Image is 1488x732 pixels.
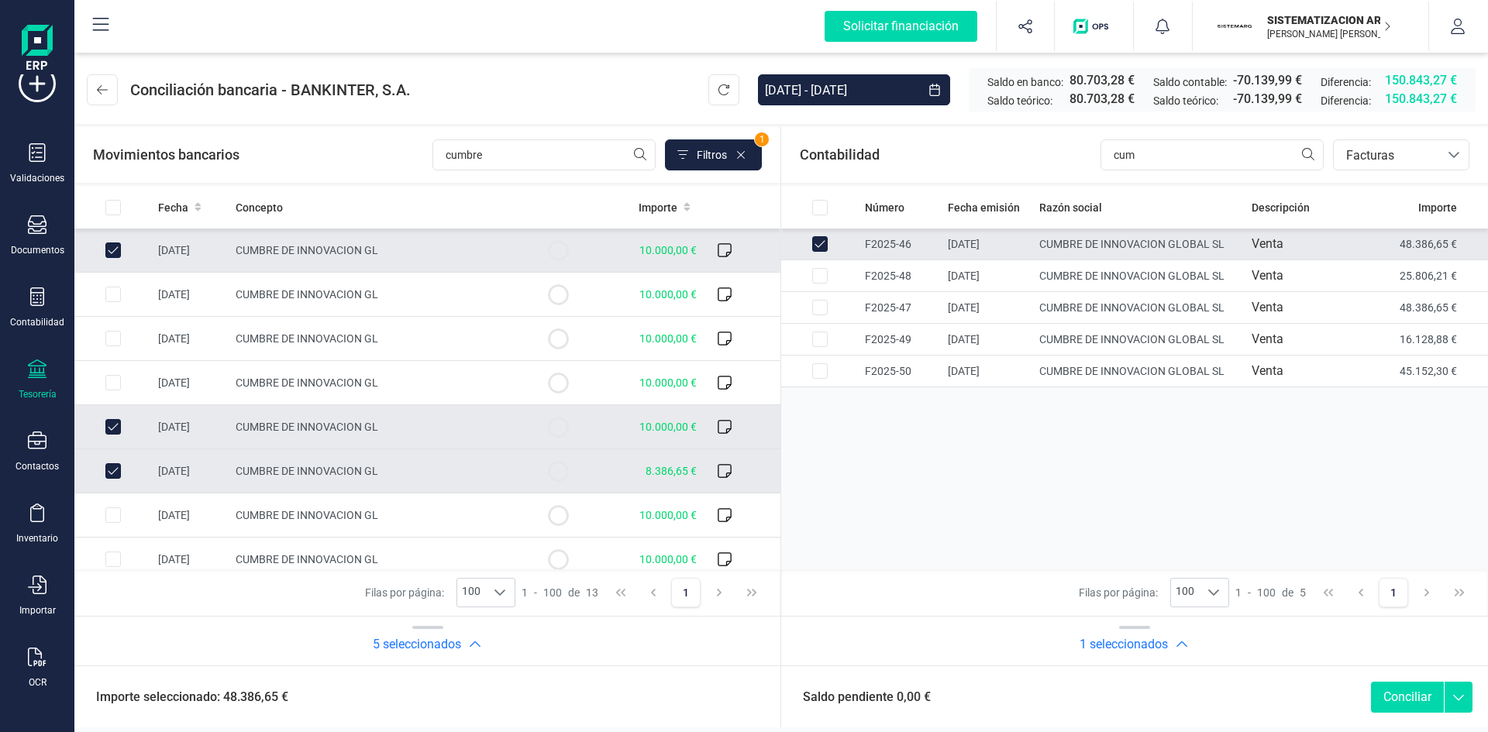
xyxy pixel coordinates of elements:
td: [DATE] [152,361,229,405]
div: Inventario [16,532,58,545]
td: F2025-47 [859,292,942,324]
span: Saldo en banco: [987,74,1063,90]
h2: 5 seleccionados [373,635,461,654]
span: 13 [586,585,598,600]
td: 25.806,21 € [1386,260,1488,292]
div: Row Selected 59a1ef29-3c05-4569-a425-3d2dd8f4bb7e [105,287,121,302]
span: 10.000,00 € [639,376,697,389]
span: 1 [1235,585,1242,600]
td: Venta [1245,356,1386,387]
td: [DATE] [152,273,229,317]
div: Row Selected 63bc8302-d2b4-4057-9545-9f290bbae308 [812,300,828,315]
span: CUMBRE DE INNOVACION GL [236,288,378,301]
div: Row Unselected ef6aa6f1-4072-4483-995c-0ad5903f50ef [105,242,121,258]
span: Concepto [236,200,283,215]
td: CUMBRE DE INNOVACION GLOBAL SL [1033,229,1245,260]
button: Page 1 [671,578,701,607]
td: [DATE] [152,493,229,538]
span: Filtros [697,147,727,163]
td: [DATE] [942,229,1032,260]
span: 10.000,00 € [639,332,697,345]
button: Last Page [737,578,766,607]
div: Row Unselected 56e471ec-896e-43b3-a368-85ad70130f43 [105,419,121,435]
button: First Page [606,578,635,607]
h2: 1 seleccionados [1080,635,1168,654]
span: 100 [1171,579,1199,607]
button: Conciliar [1371,682,1444,713]
span: CUMBRE DE INNOVACION GL [236,553,378,565]
td: 48.386,65 € [1386,292,1488,324]
span: Descripción [1252,200,1310,215]
span: 100 [1257,585,1276,600]
span: Contabilidad [800,144,880,166]
span: 10.000,00 € [639,553,697,565]
div: Row Selected da8aba2b-3837-41c5-a151-aa31ec90e606 [105,552,121,567]
span: Diferencia: [1321,93,1371,108]
span: Importe [639,200,677,215]
button: Previous Page [1346,578,1376,607]
span: Número [865,200,904,215]
div: Contactos [15,460,59,473]
td: F2025-46 [859,229,942,260]
span: 100 [457,579,485,607]
div: Row Selected 7c7af9bf-6c73-4f93-aabe-9ffc50cf736e [105,507,121,523]
span: 150.843,27 € [1385,71,1457,90]
span: de [568,585,580,600]
td: Venta [1245,260,1386,292]
span: Saldo pendiente 0,00 € [784,688,931,706]
div: Row Selected 18921260-bae4-4bd3-8cf1-9ff991ffd7b1 [812,332,828,347]
td: F2025-50 [859,356,942,387]
td: [DATE] [942,324,1032,356]
input: Buscar [1100,139,1324,170]
input: Buscar [432,139,656,170]
button: First Page [1314,578,1343,607]
span: Importe [1418,200,1457,215]
div: Validaciones [10,172,64,184]
div: Row Unselected 3088ea6a-876f-4b9b-9543-cb821d61b4f5 [812,236,828,252]
td: CUMBRE DE INNOVACION GLOBAL SL [1033,324,1245,356]
button: Choose Date [919,74,950,105]
span: CUMBRE DE INNOVACION GL [236,376,378,389]
span: Facturas [1340,146,1433,165]
td: Venta [1245,324,1386,356]
span: Importe seleccionado: 48.386,65 € [77,688,288,706]
span: 10.000,00 € [639,244,697,256]
div: Filas por página: [365,578,515,607]
div: Row Selected c16d39d0-96c2-4ac2-8382-176ef1308ea4 [812,363,828,379]
td: 16.128,88 € [1386,324,1488,356]
button: Page 1 [1379,578,1408,607]
span: 10.000,00 € [639,509,697,521]
img: SI [1218,9,1252,43]
p: [PERSON_NAME] [PERSON_NAME] [1267,28,1391,40]
div: Row Selected 5f72bbe3-1c9e-463c-b02c-62fe6e360148 [105,375,121,390]
span: 5 [1300,585,1306,600]
span: 10.000,00 € [639,421,697,433]
div: Importar [19,604,56,617]
span: Saldo contable: [1153,74,1227,90]
td: F2025-49 [859,324,942,356]
span: 100 [543,585,562,600]
span: 8.386,65 € [646,465,697,477]
td: Venta [1245,229,1386,260]
span: CUMBRE DE INNOVACION GL [236,244,378,256]
td: [DATE] [152,317,229,361]
button: Next Page [704,578,734,607]
button: Next Page [1412,578,1441,607]
span: 150.843,27 € [1385,90,1457,108]
td: [DATE] [152,229,229,273]
td: CUMBRE DE INNOVACION GLOBAL SL [1033,292,1245,324]
span: -70.139,99 € [1233,90,1302,108]
td: CUMBRE DE INNOVACION GLOBAL SL [1033,260,1245,292]
span: CUMBRE DE INNOVACION GL [236,509,378,521]
span: de [1282,585,1293,600]
td: F2025-48 [859,260,942,292]
td: [DATE] [152,449,229,493]
div: - [522,585,598,600]
div: Tesorería [19,388,57,400]
span: CUMBRE DE INNOVACION GL [236,465,378,477]
span: -70.139,99 € [1233,71,1302,90]
span: 10.000,00 € [639,288,697,301]
span: Fecha emisión [948,200,1020,215]
div: OCR [29,676,46,689]
span: Saldo teórico: [1153,93,1218,108]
